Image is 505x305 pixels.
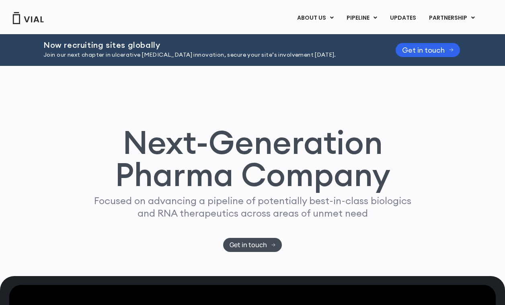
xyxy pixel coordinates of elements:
[12,12,44,24] img: Vial Logo
[223,238,282,252] a: Get in touch
[43,51,376,59] p: Join our next chapter in ulcerative [MEDICAL_DATA] innovation, secure your site’s involvement [DA...
[291,11,340,25] a: ABOUT USMenu Toggle
[90,194,415,219] p: Focused on advancing a pipeline of potentially best-in-class biologics and RNA therapeutics acros...
[78,126,427,190] h1: Next-Generation Pharma Company
[230,242,267,248] span: Get in touch
[396,43,460,57] a: Get in touch
[384,11,422,25] a: UPDATES
[423,11,481,25] a: PARTNERSHIPMenu Toggle
[43,41,376,49] h2: Now recruiting sites globally
[402,47,445,53] span: Get in touch
[340,11,383,25] a: PIPELINEMenu Toggle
